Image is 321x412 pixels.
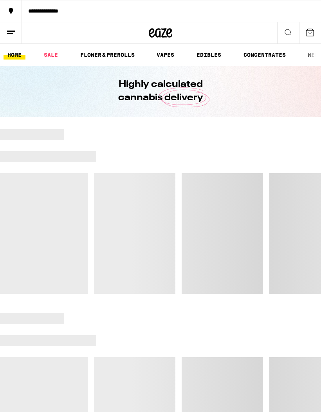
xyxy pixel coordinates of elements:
a: EDIBLES [193,50,225,60]
a: HOME [4,50,25,60]
a: CONCENTRATES [240,50,290,60]
h1: Highly calculated cannabis delivery [96,78,225,105]
a: SALE [40,50,62,60]
a: VAPES [153,50,178,60]
a: FLOWER & PREROLLS [76,50,139,60]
